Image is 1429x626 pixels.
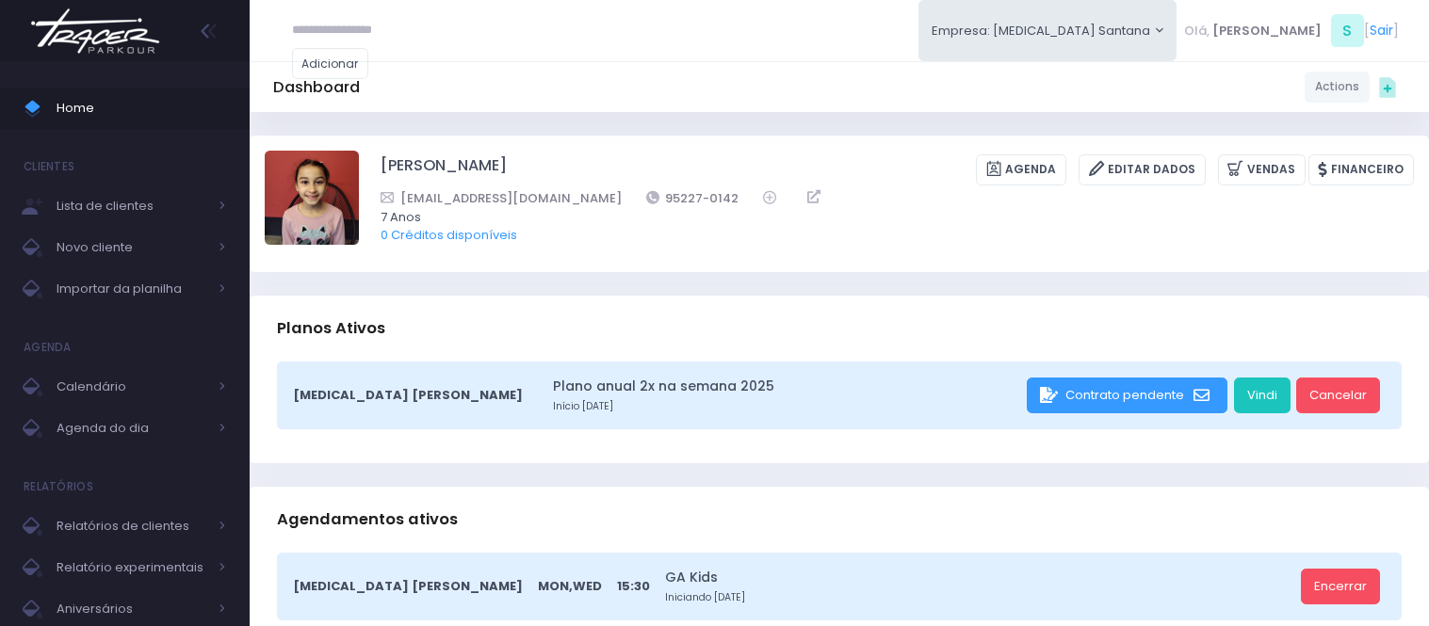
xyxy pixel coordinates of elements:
a: Editar Dados [1079,154,1206,185]
span: Agenda do dia [57,416,207,441]
a: Actions [1305,72,1370,103]
h5: Dashboard [273,78,360,97]
a: Encerrar [1301,569,1380,604]
span: Mon,Wed [538,577,602,596]
h4: Agenda [24,329,72,366]
span: [MEDICAL_DATA] [PERSON_NAME] [293,386,523,405]
small: Início [DATE] [553,399,1021,414]
span: Relatórios de clientes [57,514,207,538]
a: Vendas [1218,154,1306,185]
h4: Relatórios [24,468,93,506]
a: 0 Créditos disponíveis [381,226,517,244]
div: Quick actions [1370,69,1405,104]
span: Novo cliente [57,235,207,260]
span: 15:30 [617,577,650,596]
span: Home [57,96,226,120]
span: Relatório experimentais [57,555,207,580]
a: Adicionar [292,48,369,79]
a: Plano anual 2x na semana 2025 [553,377,1021,396]
span: Calendário [57,375,207,399]
h3: Planos Ativos [277,301,385,355]
label: Alterar foto de perfil [265,151,359,250]
a: Sair [1370,21,1393,40]
a: [EMAIL_ADDRESS][DOMAIN_NAME] [381,188,622,208]
h4: Clientes [24,148,74,185]
span: [MEDICAL_DATA] [PERSON_NAME] [293,577,523,596]
span: Olá, [1184,22,1210,40]
span: Contrato pendente [1065,386,1184,404]
a: [PERSON_NAME] [381,154,507,185]
span: S [1331,14,1364,47]
a: Financeiro [1308,154,1414,185]
a: Agenda [976,154,1066,185]
h3: Agendamentos ativos [277,492,458,546]
a: 95227-0142 [646,188,739,208]
a: Vindi [1234,377,1291,413]
span: Lista de clientes [57,194,207,218]
img: Niara Belisário Cruz [265,151,359,245]
a: Cancelar [1296,377,1380,413]
span: Importar da planilha [57,277,207,301]
small: Iniciando [DATE] [665,590,1294,605]
span: [PERSON_NAME] [1212,22,1322,40]
span: Aniversários [57,597,207,621]
a: GA Kids [665,568,1294,587]
div: [ ] [1177,9,1405,52]
span: 7 Anos [381,208,1389,227]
